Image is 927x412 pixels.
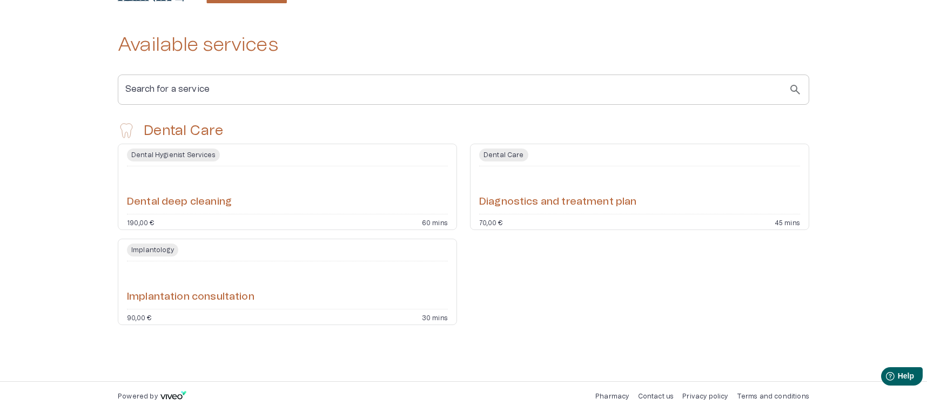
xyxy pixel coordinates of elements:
[479,195,637,210] h6: Diagnostics and treatment plan
[118,33,809,57] h2: Available services
[127,219,154,225] p: 190,00 €
[422,219,448,225] p: 60 mins
[479,219,502,225] p: 70,00 €
[127,290,254,305] h6: Implantation consultation
[118,392,158,401] p: Powered by
[595,393,629,400] a: Pharmacy
[479,150,528,160] span: Dental Care
[127,195,232,210] h6: Dental deep cleaning
[843,363,927,393] iframe: Help widget launcher
[470,144,809,230] a: Navigate to Diagnostics and treatment plan
[422,314,448,320] p: 30 mins
[118,239,457,325] a: Navigate to Implantation consultation
[118,144,457,230] a: Navigate to Dental deep cleaning
[638,392,674,401] p: Contact us
[144,122,223,139] h4: Dental Care
[789,83,802,96] span: search
[127,245,178,255] span: Implantology
[737,393,809,400] a: Terms and conditions
[127,150,220,160] span: Dental Hygienist Services
[127,314,151,320] p: 90,00 €
[682,393,728,400] a: Privacy policy
[775,219,800,225] p: 45 mins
